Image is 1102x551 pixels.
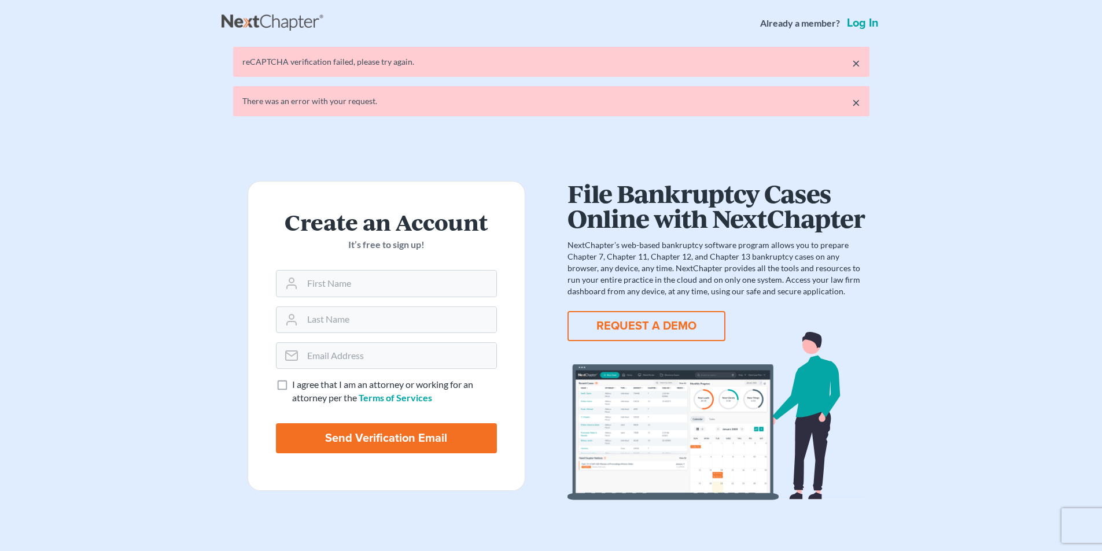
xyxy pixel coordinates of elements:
[303,343,496,368] input: Email Address
[276,238,497,252] p: It’s free to sign up!
[303,307,496,332] input: Last Name
[567,181,865,230] h1: File Bankruptcy Cases Online with NextChapter
[276,209,497,234] h2: Create an Account
[292,379,473,403] span: I agree that I am an attorney or working for an attorney per the
[303,271,496,296] input: First Name
[567,239,865,297] p: NextChapter’s web-based bankruptcy software program allows you to prepare Chapter 7, Chapter 11, ...
[567,332,865,500] img: dashboard-867a026336fddd4d87f0941869007d5e2a59e2bc3a7d80a2916e9f42c0117099.svg
[359,392,432,403] a: Terms of Services
[845,17,881,29] a: Log in
[276,423,497,453] input: Send Verification Email
[852,95,860,109] a: ×
[567,311,725,341] button: REQUEST A DEMO
[242,56,860,68] div: reCAPTCHA verification failed, please try again.
[760,17,840,30] strong: Already a member?
[852,56,860,70] a: ×
[242,95,860,107] div: There was an error with your request.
